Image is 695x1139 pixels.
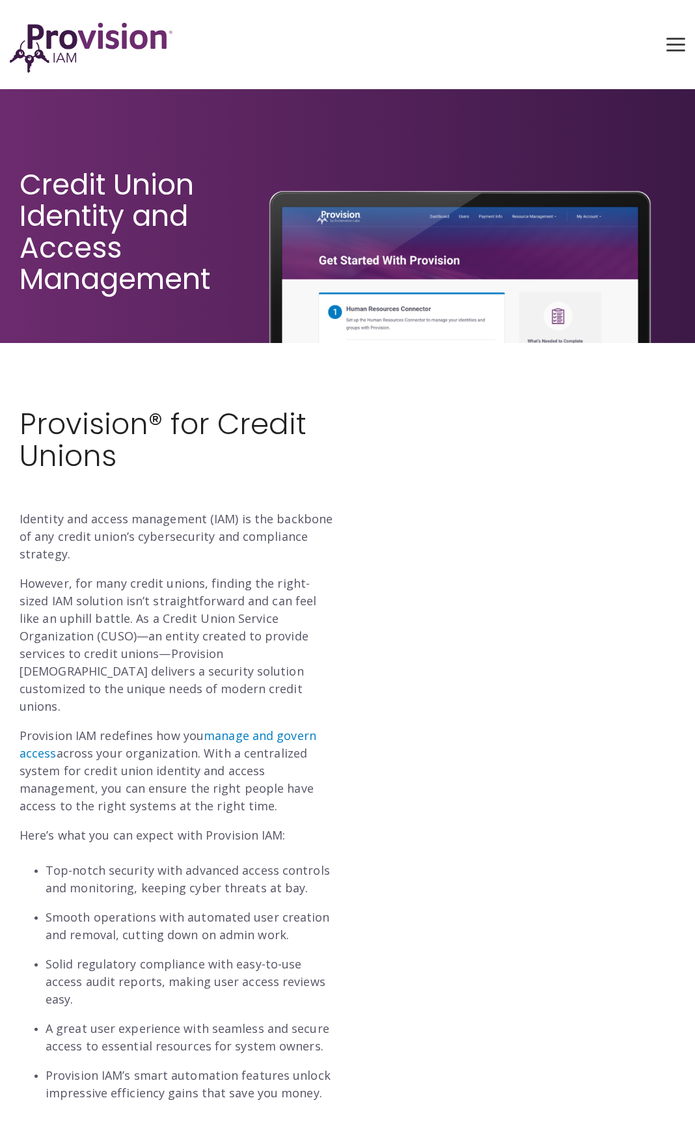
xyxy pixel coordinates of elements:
p: Identity and access management (IAM) is the backbone of any credit union’s cybersecurity and comp... [20,510,338,563]
p: Here’s what you can expect with Provision IAM: [20,827,338,844]
h2: Provision® for Credit Unions [20,408,338,505]
p: Top-notch security with advanced access controls and monitoring, keeping cyber threats at bay. [46,862,338,897]
img: ProvisionIAM-Logo-Purple [10,23,172,73]
span: Credit Union Identity and Access Management [20,165,210,299]
p: However, for many credit unions, finding the right-sized IAM solution isn’t straightforward and c... [20,575,338,715]
p: A great user experience with seamless and secure access to essential resources for system owners. [46,1020,338,1055]
button: Toggle Side Menu [666,38,685,49]
p: Solid regulatory compliance with easy-to-use access audit reports, making user access reviews easy. [46,955,338,1008]
p: Provision IAM’s smart automation features unlock impressive efficiency gains that save you money. [46,1067,338,1102]
p: Smooth operations with automated user creation and removal, cutting down on admin work. [46,909,338,944]
p: Provision IAM redefines how you across your organization. With a centralized system for credit un... [20,727,338,815]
